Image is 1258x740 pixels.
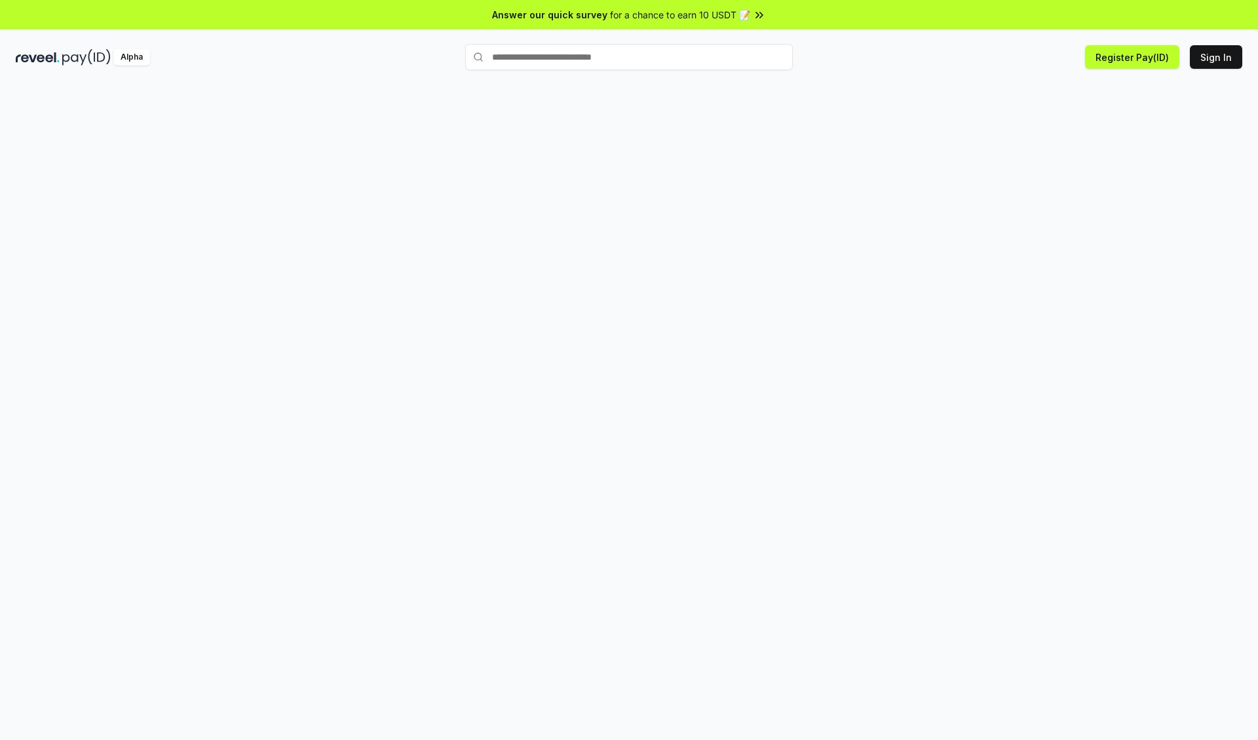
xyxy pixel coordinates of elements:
button: Register Pay(ID) [1085,45,1179,69]
img: reveel_dark [16,49,60,66]
img: pay_id [62,49,111,66]
span: for a chance to earn 10 USDT 📝 [610,8,750,22]
span: Answer our quick survey [492,8,607,22]
div: Alpha [113,49,150,66]
button: Sign In [1190,45,1242,69]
